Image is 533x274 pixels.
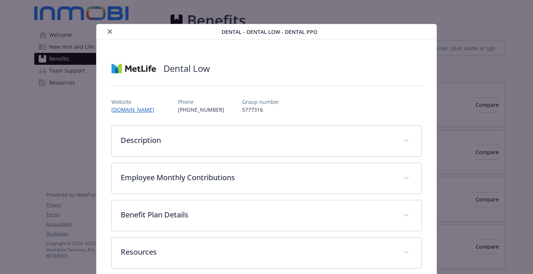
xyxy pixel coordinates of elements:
[121,135,395,146] p: Description
[112,126,422,156] div: Description
[112,238,422,268] div: Resources
[178,98,224,106] p: Phone
[112,200,422,231] div: Benefit Plan Details
[164,62,210,75] h2: Dental Low
[178,106,224,114] p: [PHONE_NUMBER]
[222,28,317,36] span: Dental - Dental Low - Dental PPO
[105,27,114,36] button: close
[242,98,279,106] p: Group number
[121,246,395,258] p: Resources
[112,163,422,194] div: Employee Monthly Contributions
[111,98,160,106] p: Website
[121,209,395,220] p: Benefit Plan Details
[111,106,160,113] a: [DOMAIN_NAME]
[121,172,395,183] p: Employee Monthly Contributions
[242,106,279,114] p: 5777316
[111,57,156,80] img: Metlife Inc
